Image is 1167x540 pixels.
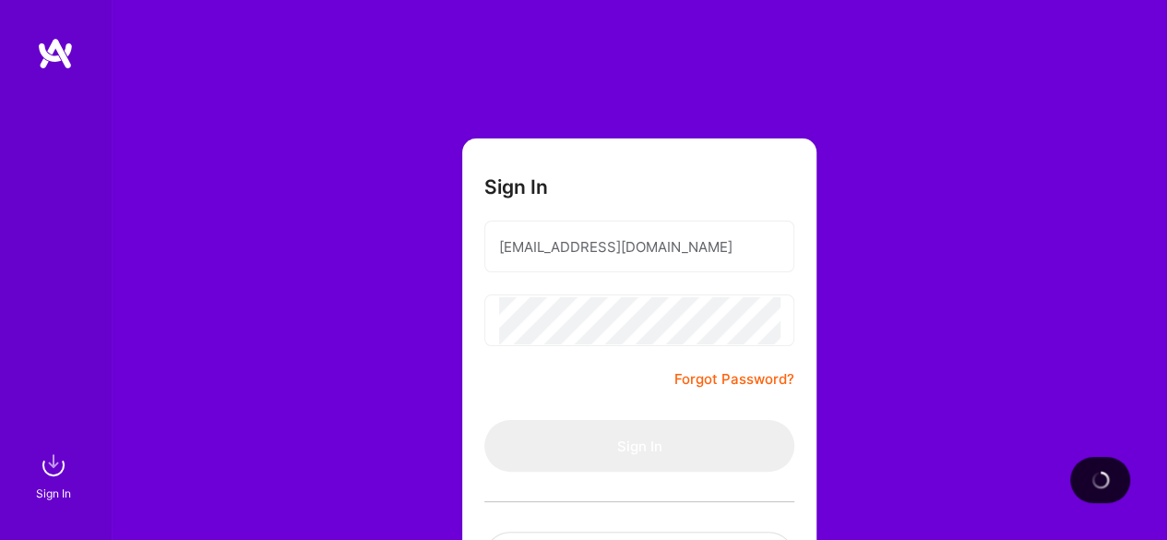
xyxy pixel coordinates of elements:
[484,175,548,198] h3: Sign In
[35,447,72,484] img: sign in
[499,223,780,270] input: Email...
[1091,471,1110,489] img: loading
[674,368,794,390] a: Forgot Password?
[37,37,74,70] img: logo
[36,484,71,503] div: Sign In
[39,447,72,503] a: sign inSign In
[484,420,794,472] button: Sign In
